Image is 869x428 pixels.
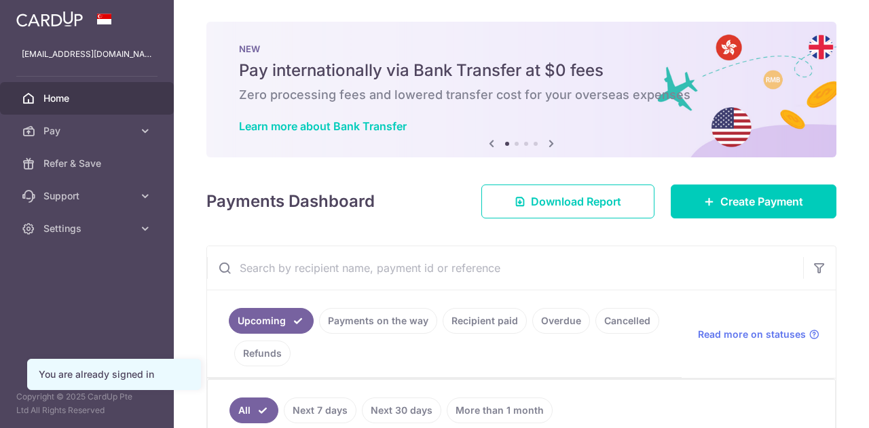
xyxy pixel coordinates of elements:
[698,328,806,341] span: Read more on statuses
[671,184,836,218] a: Create Payment
[207,246,803,290] input: Search by recipient name, payment id or reference
[698,328,819,341] a: Read more on statuses
[239,60,804,81] h5: Pay internationally via Bank Transfer at $0 fees
[43,124,133,138] span: Pay
[239,119,407,133] a: Learn more about Bank Transfer
[239,43,804,54] p: NEW
[362,397,441,423] a: Next 30 days
[595,308,659,334] a: Cancelled
[39,368,189,381] div: You are already signed in
[206,189,375,214] h4: Payments Dashboard
[229,397,278,423] a: All
[229,308,314,334] a: Upcoming
[532,308,590,334] a: Overdue
[206,22,836,157] img: Bank transfer banner
[22,47,152,61] p: [EMAIL_ADDRESS][DOMAIN_NAME]
[43,222,133,235] span: Settings
[447,397,553,423] a: More than 1 month
[43,157,133,170] span: Refer & Save
[234,341,291,366] a: Refunds
[43,92,133,105] span: Home
[239,87,804,103] h6: Zero processing fees and lowered transfer cost for your overseas expenses
[443,308,527,334] a: Recipient paid
[720,193,803,210] span: Create Payment
[531,193,621,210] span: Download Report
[43,189,133,203] span: Support
[481,184,654,218] a: Download Report
[16,11,83,27] img: CardUp
[284,397,356,423] a: Next 7 days
[319,308,437,334] a: Payments on the way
